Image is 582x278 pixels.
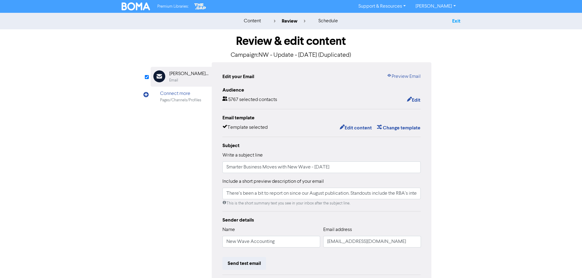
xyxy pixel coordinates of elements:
span: Premium Libraries: [157,5,189,9]
div: Email [169,78,178,83]
a: Preview Email [387,73,421,80]
button: Change template [377,124,421,132]
div: Connect morePages/Channels/Profiles [151,87,212,107]
h1: Review & edit content [151,34,432,48]
div: Edit your Email [222,73,254,80]
div: Template selected [222,124,268,132]
button: Send test email [222,257,266,270]
iframe: Chat Widget [551,249,582,278]
div: Pages/Channels/Profiles [160,97,201,103]
label: Name [222,226,235,233]
a: Exit [452,18,460,24]
p: Campaign: NW - Update - [DATE] (Duplicated) [151,51,432,60]
label: Write a subject line [222,152,263,159]
div: Connect more [160,90,201,97]
div: Email template [222,114,421,121]
div: This is the short summary text you see in your inbox after the subject line. [222,200,421,206]
a: Support & Resources [353,2,411,11]
div: Subject [222,142,421,149]
div: Sender details [222,216,421,224]
div: content [244,17,261,25]
div: Audience [222,86,421,94]
label: Include a short preview description of your email [222,178,324,185]
div: review [274,17,306,25]
label: Email address [323,226,352,233]
button: Edit content [339,124,372,132]
div: 5767 selected contacts [222,96,277,104]
div: schedule [318,17,338,25]
img: BOMA Logo [122,2,150,10]
img: The Gap [193,2,207,10]
button: Edit [407,96,421,104]
div: [PERSON_NAME] - New Wave AccountingEmail [151,67,212,87]
div: [PERSON_NAME] - New Wave Accounting [169,70,208,78]
a: [PERSON_NAME] [411,2,460,11]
